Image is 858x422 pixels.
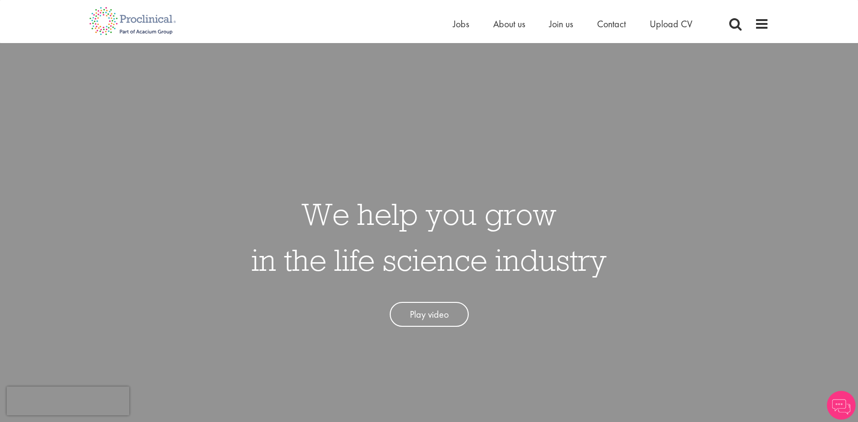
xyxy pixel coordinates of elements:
[650,18,692,30] a: Upload CV
[827,391,856,420] img: Chatbot
[549,18,573,30] a: Join us
[597,18,626,30] a: Contact
[493,18,525,30] a: About us
[390,302,469,327] a: Play video
[453,18,469,30] a: Jobs
[251,191,607,283] h1: We help you grow in the life science industry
